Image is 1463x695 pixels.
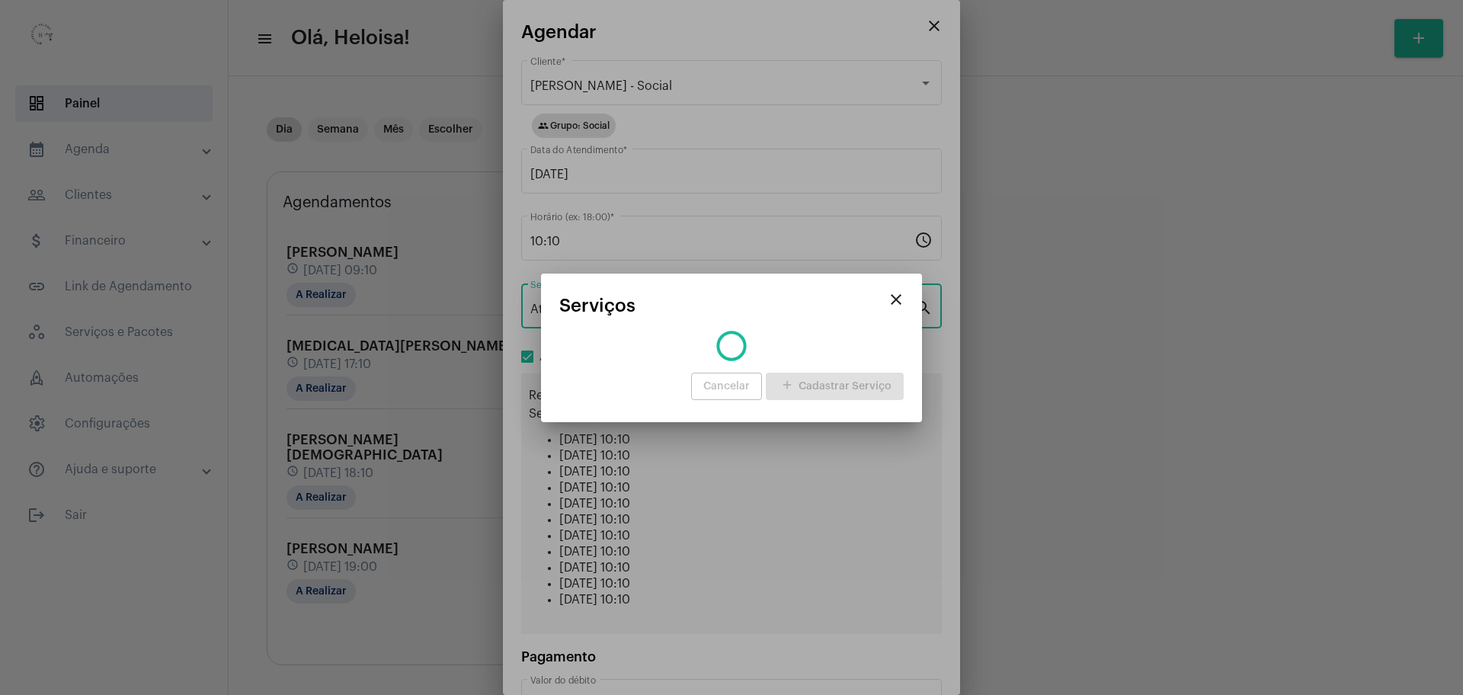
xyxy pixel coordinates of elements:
[559,296,635,315] span: Serviços
[778,381,892,392] span: Cadastrar Serviço
[691,373,762,400] button: Cancelar
[778,376,796,396] mat-icon: add
[766,373,904,400] button: Cadastrar Serviço
[703,381,750,392] span: Cancelar
[887,290,905,309] mat-icon: close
